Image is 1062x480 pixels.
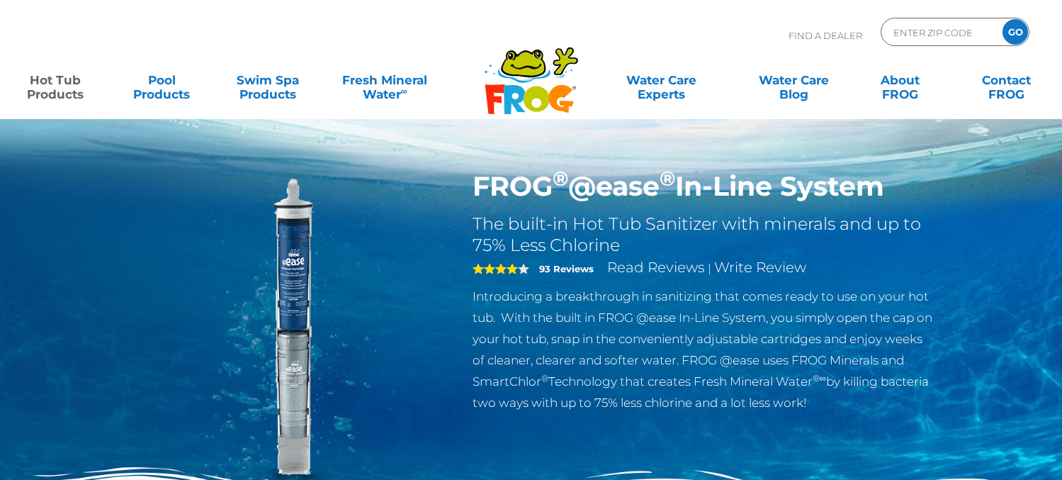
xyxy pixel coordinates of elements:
sup: ® [553,166,568,191]
a: Write Review [714,259,806,276]
span: 4 [473,263,518,274]
p: Find A Dealer [789,18,862,53]
p: Introducing a breakthrough in sanitizing that comes ready to use on your hot tub. With the built ... [473,286,935,413]
a: Hot TubProducts [14,66,97,94]
a: AboutFROG [859,66,942,94]
a: Water CareExperts [594,66,729,94]
h1: FROG @ease In-Line System [473,170,935,203]
span: | [708,262,711,275]
a: Fresh MineralWater∞ [333,66,436,94]
input: GO [1002,19,1028,45]
a: Swim SpaProducts [227,66,310,94]
h2: The built-in Hot Tub Sanitizer with minerals and up to 75% Less Chlorine [473,213,935,256]
sup: ®∞ [813,373,826,384]
img: Frog Products Logo [477,28,586,115]
a: PoolProducts [120,66,203,94]
sup: ® [660,166,675,191]
strong: 93 Reviews [539,263,594,274]
sup: ∞ [401,86,407,96]
a: Read Reviews [607,259,705,276]
sup: ® [541,373,548,384]
a: Water CareBlog [752,66,835,94]
a: ContactFROG [965,66,1048,94]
